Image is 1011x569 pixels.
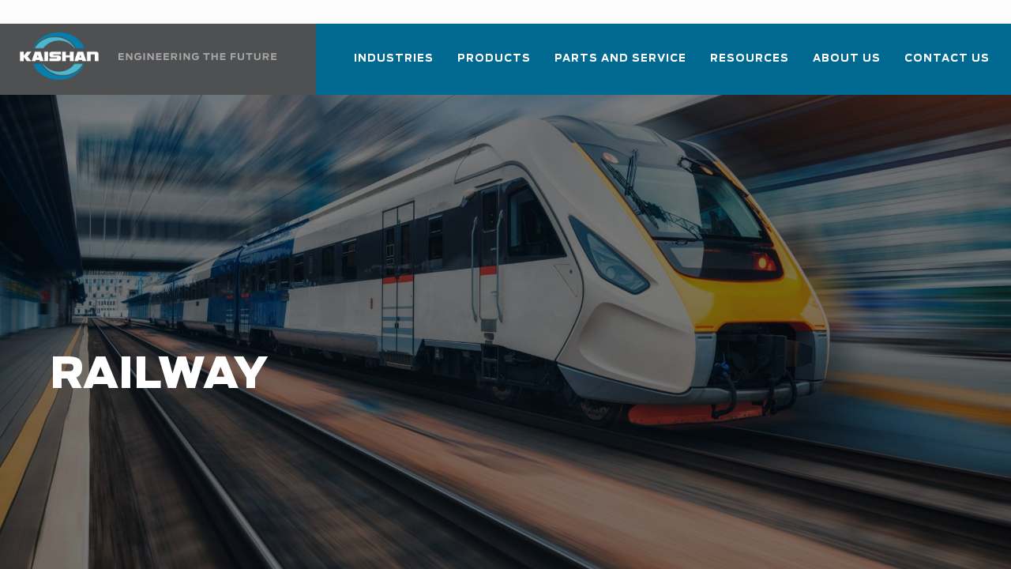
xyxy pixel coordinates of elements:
h1: Railway [50,351,806,400]
a: Products [457,38,531,92]
span: Resources [710,50,789,68]
span: Products [457,50,531,68]
a: Parts and Service [554,38,686,92]
span: Contact Us [904,50,990,68]
a: Contact Us [904,38,990,92]
span: Industries [354,50,434,68]
img: Engineering the future [118,53,276,60]
span: Parts and Service [554,50,686,68]
a: About Us [813,38,881,92]
a: Industries [354,38,434,92]
a: Resources [710,38,789,92]
span: About Us [813,50,881,68]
